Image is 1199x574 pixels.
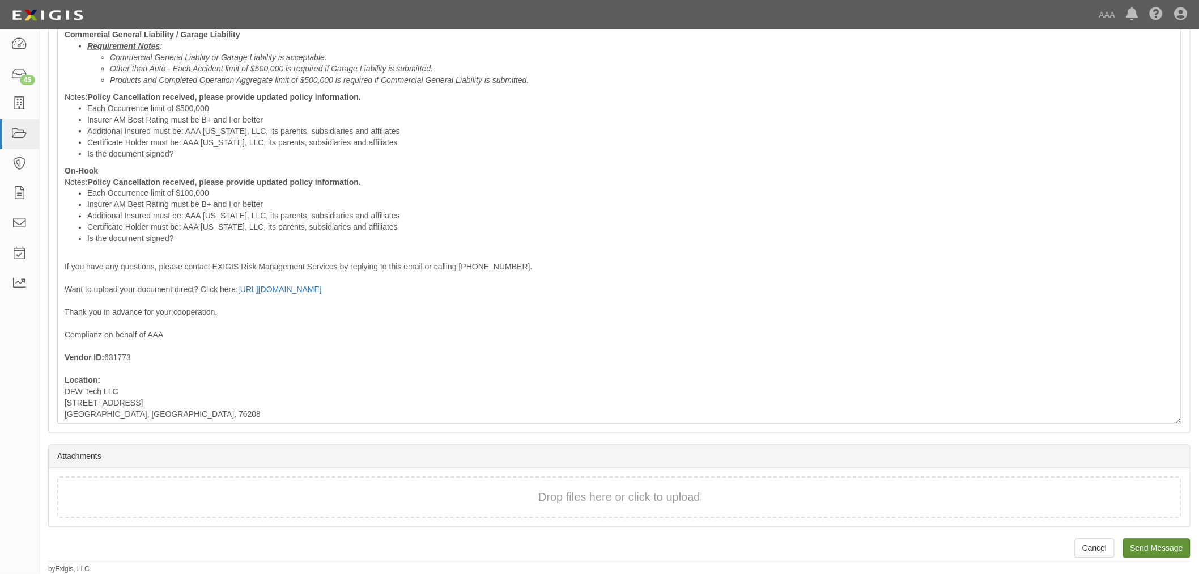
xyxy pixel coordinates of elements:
a: Exigis, LLC [56,565,90,573]
b: Policy Cancellation received, please provide updated policy information. [87,178,360,187]
input: Send Message [1123,539,1191,558]
li: Products and Completed Operation Aggregate limit of $500,000 is required if Commercial General Li... [110,74,1174,86]
li: Each Occurrence limit of $500,000 [87,103,1174,114]
li: : [87,40,1174,86]
div: Attachments [49,445,1190,469]
li: Additional Insured must be: AAA [US_STATE], LLC, its parents, subsidiaries and affiliates [87,125,1174,137]
li: Certificate Holder must be: AAA [US_STATE], LLC, its parents, subsidiaries and affiliates [87,137,1174,148]
strong: On-Hook [65,166,98,175]
a: Cancel [1075,539,1115,558]
strong: Commercial General Liability / Garage Liability [65,30,240,39]
div: Notes: [65,176,1174,188]
li: Additional Insured must be: AAA [US_STATE], LLC, its parents, subsidiaries and affiliates [87,210,1174,222]
div: 45 [20,75,35,85]
div: Notes: [65,91,1174,103]
i: Help Center - Complianz [1150,8,1163,22]
li: Insurer AM Best Rating must be B+ and I or better [87,199,1174,210]
li: Is the document signed? [87,233,1174,244]
li: Commercial General Liablity or Garage Liability is acceptable. [110,52,1174,63]
img: logo-5460c22ac91f19d4615b14bd174203de0afe785f0fc80cf4dbbc73dc1793850b.png [8,5,87,26]
b: Location: [65,376,100,385]
u: Requirement Notes [87,41,160,50]
li: Other than Auto - Each Accident limit of $500,000 is required if Garage Liability is submitted. [110,63,1174,74]
li: Insurer AM Best Rating must be B+ and I or better [87,114,1174,125]
li: Each Occurrence limit of $100,000 [87,188,1174,199]
button: Drop files here or click to upload [538,489,700,506]
a: AAA [1094,3,1121,26]
a: [URL][DOMAIN_NAME] [238,285,322,294]
li: Certificate Holder must be: AAA [US_STATE], LLC, its parents, subsidiaries and affiliates [87,222,1174,233]
b: Policy Cancellation received, please provide updated policy information. [87,92,360,102]
b: Vendor ID: [65,353,104,362]
li: Is the document signed? [87,148,1174,159]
